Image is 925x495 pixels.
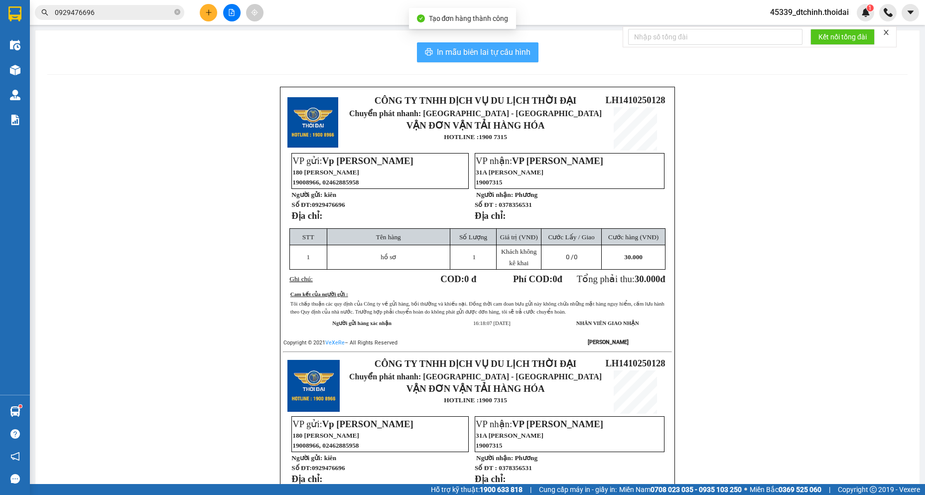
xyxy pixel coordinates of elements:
[312,201,345,208] span: 0929476696
[290,301,664,315] span: Tôi chấp thuận các quy định của Công ty về gửi hàng, bồi thường và khiếu nại. Đồng thời cam đoan ...
[444,133,479,141] strong: HOTLINE :
[325,339,345,346] a: VeXeRe
[104,67,164,77] span: LH1410250127
[312,464,345,472] span: 0929476696
[444,396,479,404] strong: HOTLINE :
[515,191,537,198] span: Phương
[475,464,497,472] strong: Số ĐT :
[291,201,345,208] strong: Số ĐT:
[476,191,513,198] strong: Người nhận:
[292,156,413,166] span: VP gửi:
[425,48,433,57] span: printer
[246,4,264,21] button: aim
[228,9,235,16] span: file-add
[552,274,557,284] span: 0
[174,8,180,17] span: close-circle
[512,419,603,429] span: VP [PERSON_NAME]
[499,201,532,208] span: 0378356531
[608,233,659,241] span: Cước hàng (VNĐ)
[884,8,893,17] img: phone-icon
[349,372,602,381] span: Chuyển phát nhanh: [GEOGRAPHIC_DATA] - [GEOGRAPHIC_DATA]
[292,419,413,429] span: VP gửi:
[17,8,98,40] strong: CÔNG TY TNHH DỊCH VỤ DU LỊCH THỜI ĐẠI
[10,452,20,461] span: notification
[499,464,532,472] span: 0378356531
[290,292,348,297] u: Cam kết của người gửi :
[475,210,506,221] strong: Địa chỉ:
[417,42,538,62] button: printerIn mẫu biên lai tự cấu hình
[251,9,258,16] span: aim
[829,484,830,495] span: |
[322,156,413,166] span: Vp [PERSON_NAME]
[501,248,536,267] span: Khách không kê khai
[577,274,665,284] span: Tổng phải thu:
[10,90,20,100] img: warehouse-icon
[291,210,322,221] strong: Địa chỉ:
[867,4,874,11] sup: 1
[417,14,425,22] span: check-circle
[459,233,487,241] span: Số Lượng
[619,484,742,495] span: Miền Nam
[10,115,20,125] img: solution-icon
[515,454,537,462] span: Phương
[475,201,497,208] strong: Số ĐT :
[291,464,345,472] strong: Số ĐT:
[200,4,217,21] button: plus
[605,95,665,105] span: LH1410250128
[479,133,507,141] strong: 1900 7315
[476,178,502,186] span: 19007315
[5,35,11,86] img: logo
[870,486,877,493] span: copyright
[10,429,20,439] span: question-circle
[472,253,476,261] span: 1
[291,474,322,484] strong: Địa chỉ:
[440,274,476,284] strong: COD:
[283,339,397,346] span: Copyright © 2021 – All Rights Reserved
[475,474,506,484] strong: Địa chỉ:
[883,29,890,36] span: close
[810,29,875,45] button: Kết nối tổng đài
[324,454,336,462] span: kiên
[861,8,870,17] img: icon-new-feature
[223,4,241,21] button: file-add
[376,233,401,241] span: Tên hàng
[539,484,617,495] span: Cung cấp máy in - giấy in:
[574,253,577,261] span: 0
[19,405,22,408] sup: 1
[744,488,747,492] span: ⚪️
[8,6,21,21] img: logo-vxr
[431,484,523,495] span: Hỗ trợ kỹ thuật:
[381,253,396,261] span: hồ sơ
[651,486,742,494] strong: 0708 023 035 - 0935 103 250
[55,7,172,18] input: Tìm tên, số ĐT hoặc mã đơn
[292,178,359,186] span: 19008966, 02462885958
[302,233,314,241] span: STT
[479,396,507,404] strong: 1900 7315
[576,321,639,326] strong: NHÂN VIÊN GIAO NHẬN
[174,9,180,15] span: close-circle
[500,233,538,241] span: Giá trị (VNĐ)
[476,442,502,449] span: 19007315
[437,46,530,58] span: In mẫu biên lai tự cấu hình
[660,274,665,284] span: đ
[512,156,603,166] span: VP [PERSON_NAME]
[292,442,359,449] span: 19008966, 02462885958
[306,253,310,261] span: 1
[10,40,20,50] img: warehouse-icon
[750,484,821,495] span: Miền Bắc
[287,360,340,412] img: logo
[548,233,594,241] span: Cước Lấy / Giao
[406,120,545,131] strong: VẬN ĐƠN VẬN TẢI HÀNG HÓA
[375,358,576,369] strong: CÔNG TY TNHH DỊCH VỤ DU LỊCH THỜI ĐẠI
[476,168,543,176] span: 31A [PERSON_NAME]
[205,9,212,16] span: plus
[480,486,523,494] strong: 1900 633 818
[605,358,665,368] span: LH1410250128
[10,474,20,484] span: message
[10,406,20,417] img: warehouse-icon
[476,419,603,429] span: VP nhận:
[289,275,312,283] span: Ghi chú:
[868,4,872,11] span: 1
[291,454,322,462] strong: Người gửi:
[513,274,562,284] strong: Phí COD: đ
